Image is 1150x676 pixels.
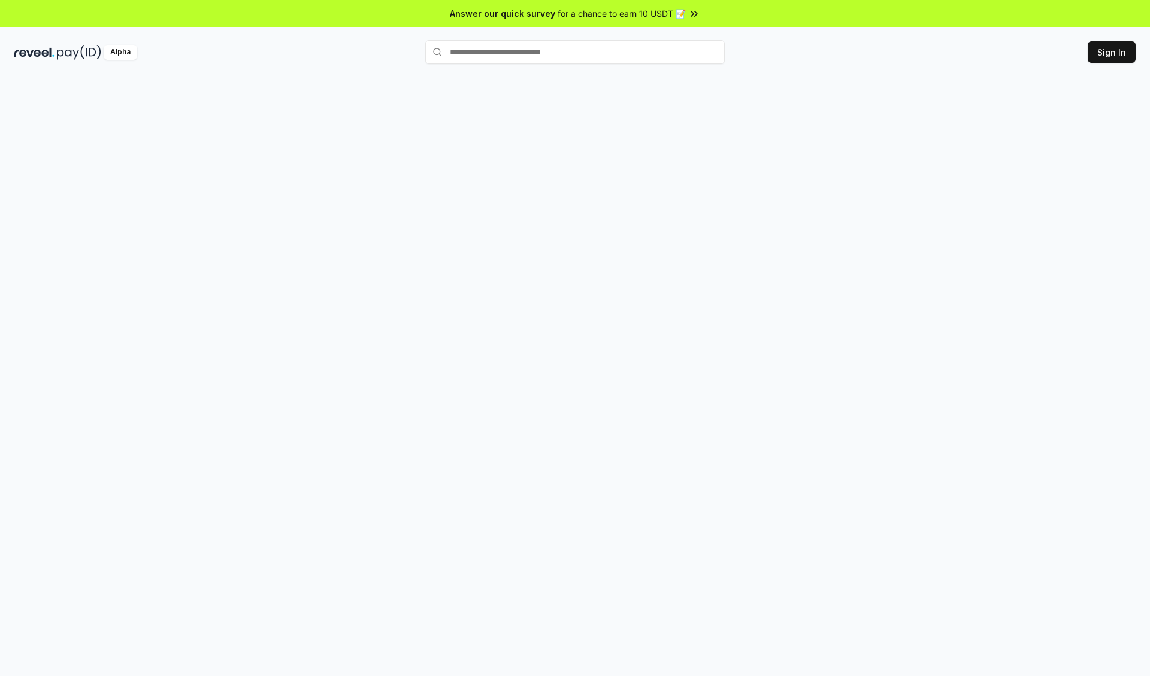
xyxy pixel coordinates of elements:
img: reveel_dark [14,45,55,60]
div: Alpha [104,45,137,60]
button: Sign In [1088,41,1136,63]
span: Answer our quick survey [450,7,555,20]
span: for a chance to earn 10 USDT 📝 [558,7,686,20]
img: pay_id [57,45,101,60]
